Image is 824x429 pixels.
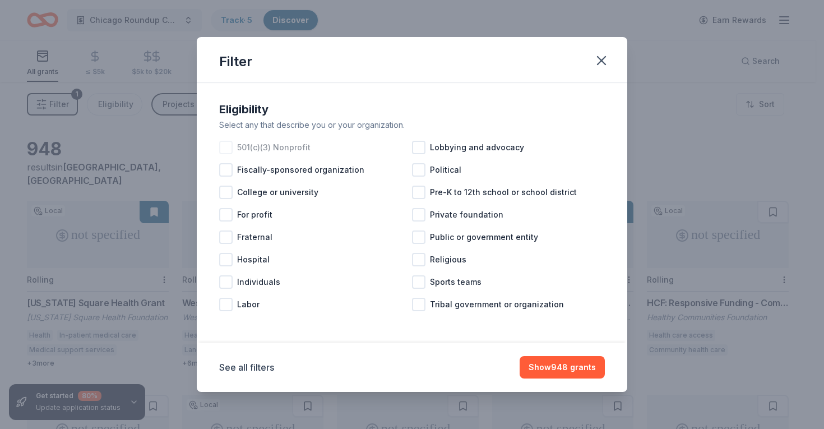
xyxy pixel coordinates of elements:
[430,208,503,222] span: Private foundation
[430,253,466,266] span: Religious
[430,230,538,244] span: Public or government entity
[430,275,482,289] span: Sports teams
[430,186,577,199] span: Pre-K to 12th school or school district
[237,298,260,311] span: Labor
[237,275,280,289] span: Individuals
[219,100,605,118] div: Eligibility
[237,186,318,199] span: College or university
[219,361,274,374] button: See all filters
[430,298,564,311] span: Tribal government or organization
[430,141,524,154] span: Lobbying and advocacy
[237,163,364,177] span: Fiscally-sponsored organization
[430,163,461,177] span: Political
[237,208,272,222] span: For profit
[520,356,605,379] button: Show948 grants
[237,230,272,244] span: Fraternal
[237,253,270,266] span: Hospital
[219,53,252,71] div: Filter
[237,141,311,154] span: 501(c)(3) Nonprofit
[219,118,605,132] div: Select any that describe you or your organization.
